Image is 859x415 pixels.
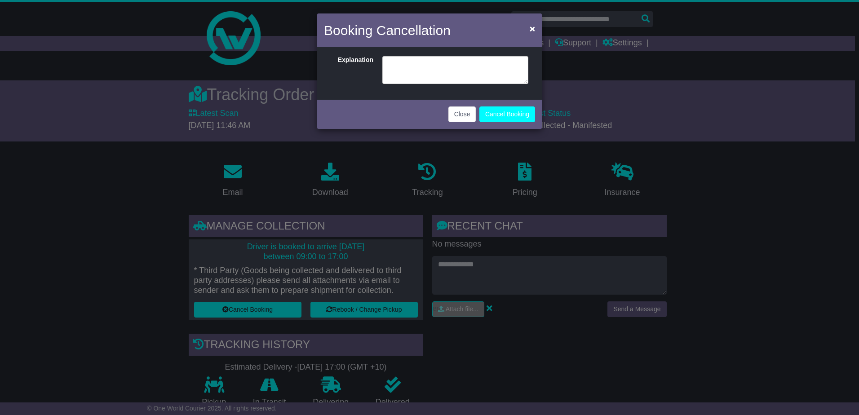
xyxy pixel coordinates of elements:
h4: Booking Cancellation [324,20,451,40]
button: Close [525,19,540,38]
button: Cancel Booking [479,106,535,122]
label: Explanation [326,56,378,82]
button: Close [448,106,476,122]
span: × [530,23,535,34]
